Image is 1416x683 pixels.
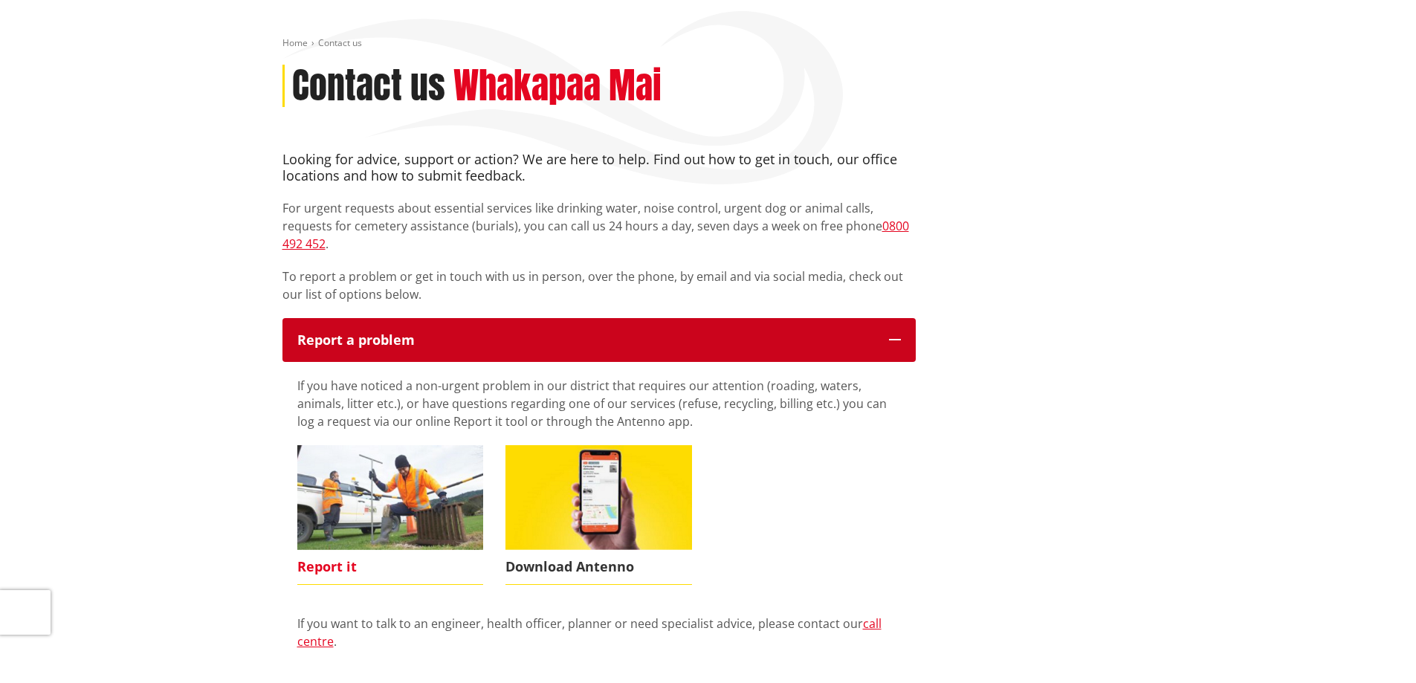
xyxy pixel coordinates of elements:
[282,199,916,253] p: For urgent requests about essential services like drinking water, noise control, urgent dog or an...
[453,65,662,108] h2: Whakapaa Mai
[282,268,916,303] p: To report a problem or get in touch with us in person, over the phone, by email and via social me...
[282,318,916,363] button: Report a problem
[297,615,882,650] a: call centre
[292,65,445,108] h1: Contact us
[505,550,692,584] span: Download Antenno
[282,37,1134,50] nav: breadcrumb
[297,615,901,668] div: If you want to talk to an engineer, health officer, planner or need specialist advice, please con...
[282,152,916,184] h4: Looking for advice, support or action? We are here to help. Find out how to get in touch, our off...
[282,218,909,252] a: 0800 492 452
[282,36,308,49] a: Home
[297,378,887,430] span: If you have noticed a non-urgent problem in our district that requires our attention (roading, wa...
[297,550,484,584] span: Report it
[297,445,484,550] img: Report it
[505,445,692,584] a: Download Antenno
[1348,621,1401,674] iframe: Messenger Launcher
[297,333,874,348] p: Report a problem
[318,36,362,49] span: Contact us
[505,445,692,550] img: Antenno
[297,445,484,584] a: Report it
